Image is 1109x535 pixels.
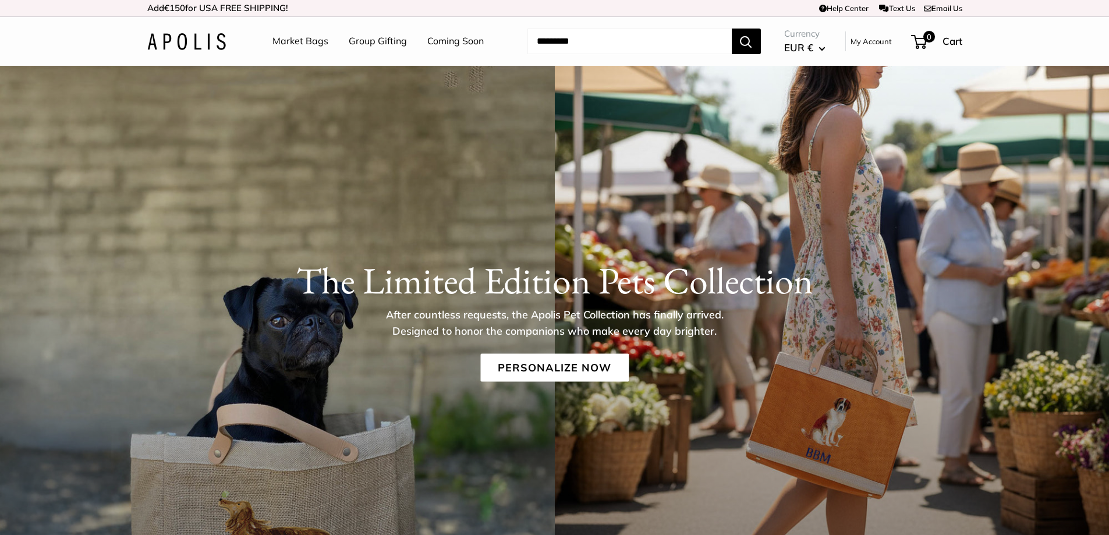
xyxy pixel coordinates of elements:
button: EUR € [784,38,825,57]
a: Email Us [924,3,962,13]
a: Market Bags [272,33,328,50]
span: Cart [943,35,962,47]
a: My Account [851,34,892,48]
a: Personalize Now [480,353,629,381]
img: Apolis [147,33,226,50]
span: Currency [784,26,825,42]
p: After countless requests, the Apolis Pet Collection has finally arrived. Designed to honor the co... [366,306,744,339]
span: EUR € [784,41,813,54]
h1: The Limited Edition Pets Collection [147,258,962,302]
button: Search [732,29,761,54]
span: €150 [164,2,185,13]
span: 0 [923,31,934,42]
a: Help Center [819,3,869,13]
a: 0 Cart [912,32,962,51]
a: Group Gifting [349,33,407,50]
input: Search... [527,29,732,54]
a: Coming Soon [427,33,484,50]
a: Text Us [879,3,915,13]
